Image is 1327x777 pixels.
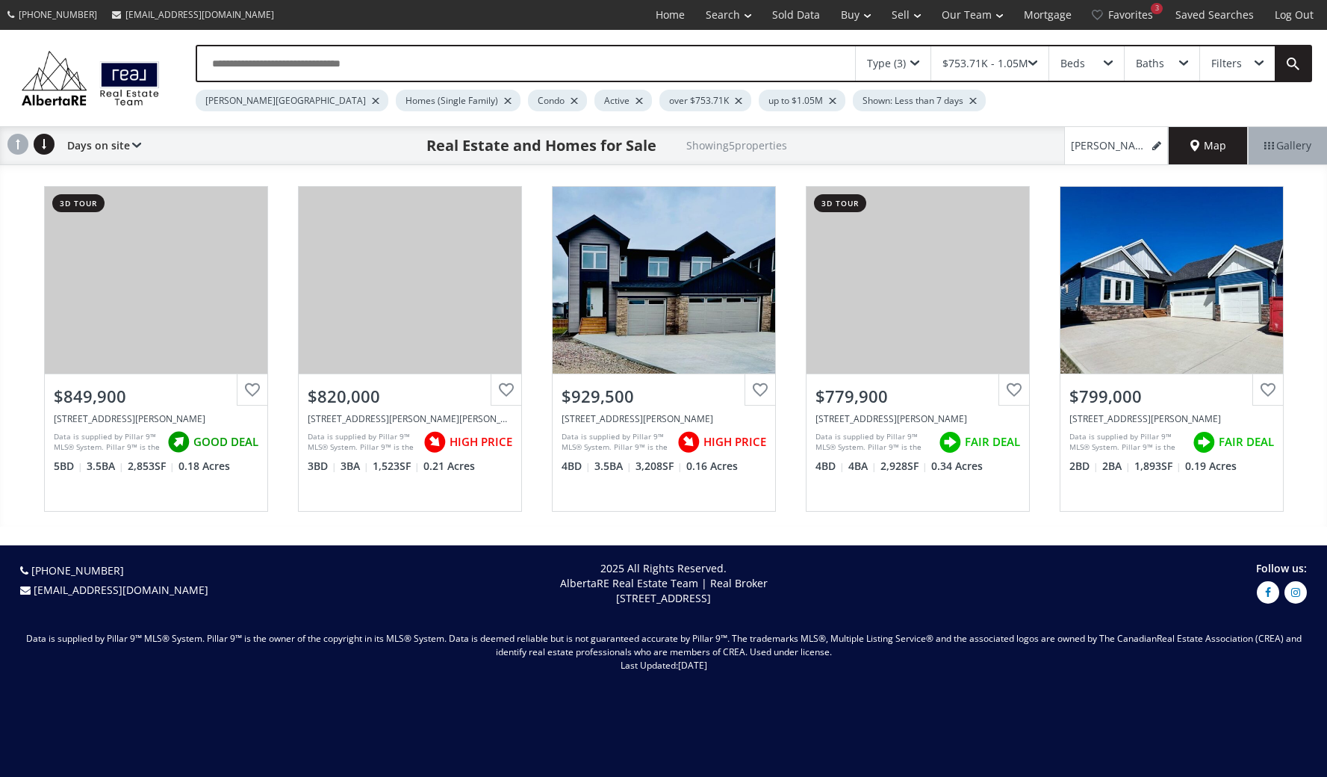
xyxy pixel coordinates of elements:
div: $820,000 [308,385,512,408]
img: Logo [15,47,166,110]
span: Data is supplied by Pillar 9™ MLS® System. Pillar 9™ is the owner of the copyright in its MLS® Sy... [26,632,1157,645]
span: 4 BD [562,459,591,474]
div: Filters [1211,58,1242,69]
h1: Real Estate and Homes for Sale [426,135,656,156]
span: FAIR DEAL [965,434,1020,450]
div: Data is supplied by Pillar 9™ MLS® System. Pillar 9™ is the owner of the copyright in its MLS® Sy... [815,431,931,453]
a: 3d tour$779,900[STREET_ADDRESS][PERSON_NAME]Data is supplied by Pillar 9™ MLS® System. Pillar 9™ ... [791,171,1045,527]
span: Gallery [1264,138,1311,153]
div: Beds [1060,58,1085,69]
div: 125 Copeland Close, Langdon, AB T0J 1X2 [308,412,512,425]
h2: Showing 5 properties [686,140,787,151]
div: up to $1.05M [759,90,845,111]
a: [EMAIL_ADDRESS][DOMAIN_NAME] [34,583,208,597]
div: Type (3) [867,58,906,69]
img: rating icon [420,427,450,457]
span: [DATE] [678,659,707,672]
div: 37 North Bridges Bay SW, Langdon, AB T0J 1X3 [562,412,766,425]
a: [PHONE_NUMBER] [31,563,124,578]
span: 3.5 BA [594,459,632,474]
span: 0.21 Acres [423,459,475,474]
p: 2025 All Rights Reserved. AlbertaRE Real Estate Team | Real Broker [344,561,983,606]
div: over $753.71K [659,90,751,111]
span: 2,853 SF [128,459,175,474]
a: [EMAIL_ADDRESS][DOMAIN_NAME] [105,1,282,28]
span: Map [1190,138,1226,153]
span: 3 BA [341,459,369,474]
span: 0.16 Acres [686,459,738,474]
span: 4 BD [815,459,845,474]
div: [PERSON_NAME][GEOGRAPHIC_DATA] [196,90,388,111]
span: 0.34 Acres [931,459,983,474]
a: 3d tour$849,900[STREET_ADDRESS][PERSON_NAME]Data is supplied by Pillar 9™ MLS® System. Pillar 9™ ... [29,171,283,527]
span: 3 BD [308,459,337,474]
span: 0.19 Acres [1185,459,1237,474]
span: 1,523 SF [373,459,420,474]
a: $799,000[STREET_ADDRESS][PERSON_NAME]Data is supplied by Pillar 9™ MLS® System. Pillar 9™ is the ... [1045,171,1299,527]
img: rating icon [674,427,703,457]
span: HIGH PRICE [703,434,766,450]
span: 3.5 BA [87,459,124,474]
img: rating icon [1189,427,1219,457]
div: Days on site [60,127,141,164]
div: 133 Boulder Creek Place, Langdon, AB T0J 1X3 [54,412,258,425]
span: 1,893 SF [1134,459,1181,474]
span: 0.18 Acres [178,459,230,474]
div: $779,900 [815,385,1020,408]
div: $849,900 [54,385,258,408]
img: rating icon [164,427,193,457]
span: 5 BD [54,459,83,474]
span: GOOD DEAL [193,434,258,450]
span: FAIR DEAL [1219,434,1274,450]
a: [PERSON_NAME][GEOGRAPHIC_DATA], 753.71K - 950000 [1064,127,1169,164]
a: $820,000[STREET_ADDRESS][PERSON_NAME][PERSON_NAME]Data is supplied by Pillar 9™ MLS® System. Pill... [283,171,537,527]
div: 3 [1151,3,1163,14]
div: Homes (Single Family) [396,90,520,111]
div: Map [1169,127,1248,164]
div: Shown: Less than 7 days [853,90,986,111]
div: 40 North Bridges Court, Langdon, AB T0J 1X3 [815,412,1020,425]
div: Gallery [1248,127,1327,164]
div: Data is supplied by Pillar 9™ MLS® System. Pillar 9™ is the owner of the copyright in its MLS® Sy... [562,431,670,453]
div: $753.71K - 1.05M [942,58,1028,69]
span: 4 BA [848,459,877,474]
span: HIGH PRICE [450,434,512,450]
span: 2 BA [1102,459,1131,474]
span: [EMAIL_ADDRESS][DOMAIN_NAME] [125,8,274,21]
span: 3,208 SF [635,459,683,474]
div: $929,500 [562,385,766,408]
span: [STREET_ADDRESS] [616,591,711,605]
span: 2 BD [1069,459,1098,474]
div: Data is supplied by Pillar 9™ MLS® System. Pillar 9™ is the owner of the copyright in its MLS® Sy... [1069,431,1185,453]
span: [PERSON_NAME][GEOGRAPHIC_DATA], 753.71K - 950000 [1071,138,1149,153]
div: Active [594,90,652,111]
span: Follow us: [1256,561,1307,575]
div: Data is supplied by Pillar 9™ MLS® System. Pillar 9™ is the owner of the copyright in its MLS® Sy... [54,431,160,453]
p: Last Updated: [15,659,1312,672]
span: [PHONE_NUMBER] [19,8,97,21]
div: Condo [528,90,587,111]
span: 2,928 SF [880,459,927,474]
div: $799,000 [1069,385,1274,408]
img: rating icon [935,427,965,457]
div: Baths [1136,58,1164,69]
a: $929,500[STREET_ADDRESS][PERSON_NAME]Data is supplied by Pillar 9™ MLS® System. Pillar 9™ is the ... [537,171,791,527]
span: Real Estate Association (CREA) and identify real estate professionals who are members of CREA. Us... [496,632,1302,658]
div: Data is supplied by Pillar 9™ MLS® System. Pillar 9™ is the owner of the copyright in its MLS® Sy... [308,431,416,453]
div: 54 North Bridges Road, Langdon, AB T0J 1X3 [1069,412,1274,425]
